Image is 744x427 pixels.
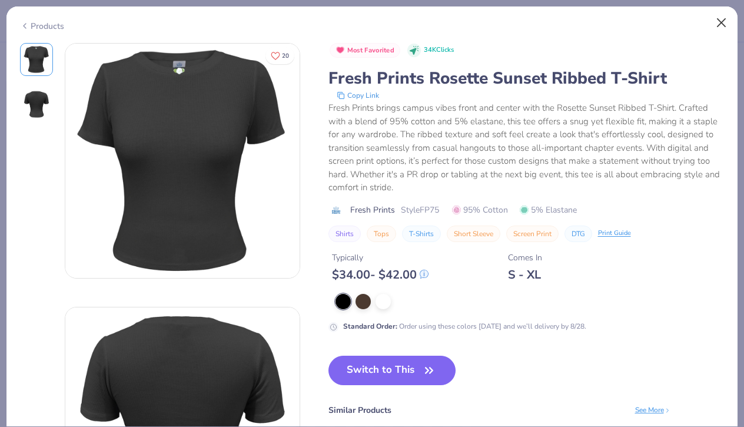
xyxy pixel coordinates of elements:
button: Switch to This [328,356,456,385]
img: Back [22,90,51,118]
span: Style FP75 [401,204,439,216]
button: Short Sleeve [447,226,500,242]
div: Fresh Prints brings campus vibes front and center with the Rosette Sunset Ribbed T-Shirt. Crafted... [328,101,725,194]
img: brand logo [328,206,344,215]
div: Products [20,20,64,32]
div: Comes In [508,251,542,264]
div: Fresh Prints Rosette Sunset Ribbed T-Shirt [328,67,725,90]
button: Close [710,12,733,34]
div: See More [635,405,671,415]
span: Most Favorited [347,47,394,54]
img: Most Favorited sort [336,45,345,55]
button: copy to clipboard [333,90,383,101]
span: 95% Cotton [452,204,508,216]
button: Shirts [328,226,361,242]
button: DTG [564,226,592,242]
span: 34K Clicks [424,45,454,55]
div: Order using these colors [DATE] and we’ll delivery by 8/28. [343,321,586,332]
strong: Standard Order : [343,322,397,331]
span: Fresh Prints [350,204,395,216]
div: Typically [332,251,429,264]
div: Similar Products [328,404,391,416]
span: 20 [282,53,289,59]
img: Front [65,44,300,278]
button: Tops [367,226,396,242]
button: Badge Button [330,43,401,58]
span: 5% Elastane [520,204,577,216]
button: T-Shirts [402,226,441,242]
div: $ 34.00 - $ 42.00 [332,267,429,282]
img: Front [22,45,51,74]
button: Screen Print [506,226,559,242]
button: Like [265,47,294,64]
div: Print Guide [598,229,631,239]
div: S - XL [508,267,542,282]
